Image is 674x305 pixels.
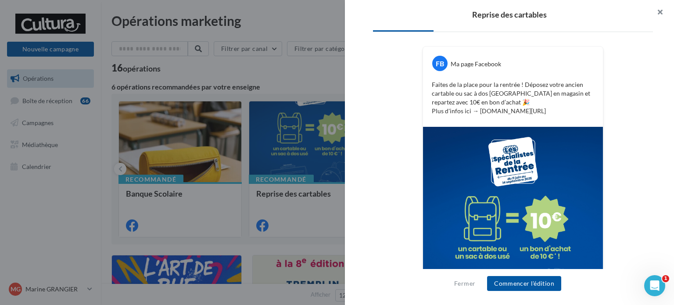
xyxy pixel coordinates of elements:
[644,275,665,296] iframe: Intercom live chat
[359,11,660,18] div: Reprise des cartables
[451,60,501,68] div: Ma page Facebook
[432,80,594,115] p: Faites de la place pour la rentrée ! Déposez votre ancien cartable ou sac à dos [GEOGRAPHIC_DATA]...
[432,56,448,71] div: FB
[451,278,479,289] button: Fermer
[662,275,669,282] span: 1
[487,276,561,291] button: Commencer l'édition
